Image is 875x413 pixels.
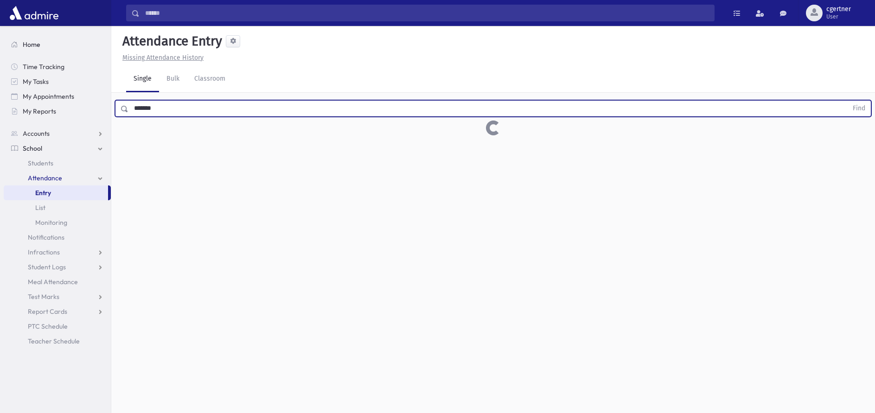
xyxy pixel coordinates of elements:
a: Single [126,66,159,92]
a: Notifications [4,230,111,245]
a: School [4,141,111,156]
span: School [23,144,42,152]
span: Monitoring [35,218,67,227]
a: My Tasks [4,74,111,89]
a: Monitoring [4,215,111,230]
a: Report Cards [4,304,111,319]
span: My Tasks [23,77,49,86]
span: cgertner [826,6,851,13]
span: Accounts [23,129,50,138]
span: Attendance [28,174,62,182]
a: Attendance [4,171,111,185]
span: Test Marks [28,292,59,301]
span: Meal Attendance [28,278,78,286]
span: PTC Schedule [28,322,68,330]
a: Home [4,37,111,52]
span: Time Tracking [23,63,64,71]
span: Notifications [28,233,64,241]
a: Classroom [187,66,233,92]
span: Student Logs [28,263,66,271]
a: My Appointments [4,89,111,104]
a: My Reports [4,104,111,119]
a: Students [4,156,111,171]
a: Test Marks [4,289,111,304]
a: List [4,200,111,215]
a: Student Logs [4,260,111,274]
a: Accounts [4,126,111,141]
span: Students [28,159,53,167]
u: Missing Attendance History [122,54,204,62]
input: Search [140,5,714,21]
span: Infractions [28,248,60,256]
a: Time Tracking [4,59,111,74]
span: User [826,13,851,20]
a: Bulk [159,66,187,92]
span: Home [23,40,40,49]
a: Infractions [4,245,111,260]
a: Entry [4,185,108,200]
a: Missing Attendance History [119,54,204,62]
span: Entry [35,189,51,197]
span: List [35,203,45,212]
a: PTC Schedule [4,319,111,334]
span: My Appointments [23,92,74,101]
img: AdmirePro [7,4,61,22]
button: Find [847,101,871,116]
span: Teacher Schedule [28,337,80,345]
a: Teacher Schedule [4,334,111,349]
span: My Reports [23,107,56,115]
a: Meal Attendance [4,274,111,289]
span: Report Cards [28,307,67,316]
h5: Attendance Entry [119,33,222,49]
